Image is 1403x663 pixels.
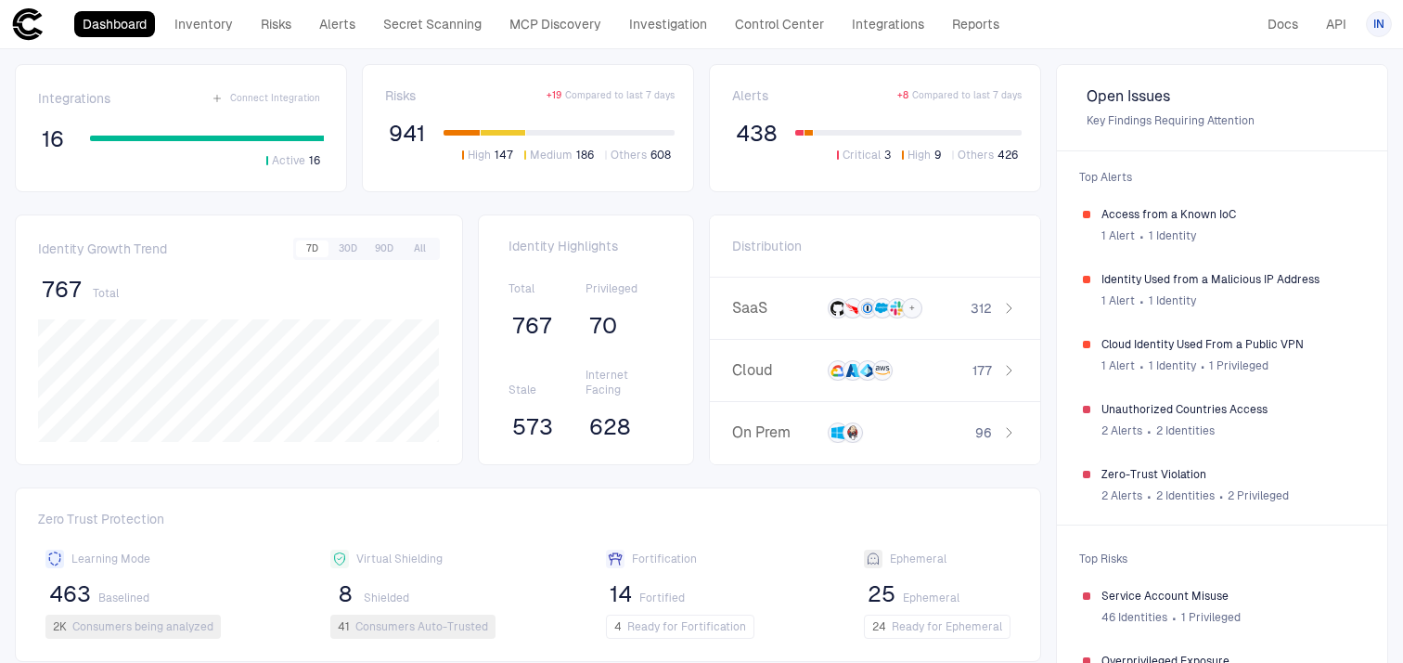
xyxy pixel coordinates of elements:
a: Control Center [727,11,832,37]
span: Virtual Shielding [356,552,443,566]
a: Alerts [311,11,364,37]
span: Internet Facing [586,368,663,397]
span: Compared to last 7 days [912,89,1022,102]
span: ∙ [1218,482,1225,510]
button: IN [1366,11,1392,37]
span: Identity Growth Trend [38,240,167,257]
span: Fortified [639,591,685,605]
button: 30D [331,240,365,257]
span: 628 [589,413,630,441]
span: Total [508,281,586,296]
button: Active16 [263,152,324,169]
a: Risks [252,11,300,37]
span: 463 [49,580,91,608]
span: 46 Identities [1101,610,1167,625]
button: Medium186 [521,147,598,163]
span: 1 Identity [1149,228,1196,243]
span: 2 Identities [1156,423,1215,438]
span: Stale [508,383,586,397]
button: 90D [367,240,401,257]
span: 941 [389,120,425,148]
span: 70 [589,312,617,340]
span: 4 [614,619,622,634]
span: Distribution [732,238,802,254]
button: 16 [38,124,68,154]
span: Cloud Identity Used From a Public VPN [1101,337,1361,352]
span: 147 [495,148,513,162]
span: Compared to last 7 days [565,89,675,102]
span: ∙ [1139,287,1145,315]
button: 14 [606,579,636,609]
span: ∙ [1139,352,1145,380]
span: IN [1373,17,1384,32]
span: Zero Trust Protection [38,511,1018,535]
span: Total [93,286,119,301]
span: 1 Identity [1149,358,1196,373]
span: Unauthorized Countries Access [1101,402,1361,417]
span: 2 Alerts [1101,423,1142,438]
span: 9 [934,148,941,162]
a: API [1318,11,1355,37]
span: Cloud [732,361,820,380]
span: ∙ [1200,352,1206,380]
span: Access from a Known IoC [1101,207,1361,222]
span: 16 [42,125,64,153]
span: Identity Used from a Malicious IP Address [1101,272,1361,287]
span: 96 [975,424,992,441]
span: Ready for Fortification [627,619,746,634]
span: ∙ [1146,482,1152,510]
button: 24Ready for Ephemeral [864,615,1010,639]
span: 3 [884,148,891,162]
span: SaaS [732,299,820,318]
button: High147 [458,147,517,163]
span: Ephemeral [890,552,946,566]
span: + 8 [897,89,908,102]
span: 312 [971,300,992,317]
span: 24 [872,619,886,634]
span: Learning Mode [71,552,150,566]
button: 438 [732,119,780,149]
a: Integrations [843,11,933,37]
button: Connect Integration [208,87,324,110]
span: Service Account Misuse [1101,589,1361,604]
span: Fortification [632,552,697,566]
span: 25 [868,580,895,608]
button: 573 [508,412,557,442]
span: 1 Alert [1101,228,1135,243]
span: 177 [972,362,992,379]
a: Secret Scanning [375,11,490,37]
button: 25 [864,579,899,609]
button: 767 [38,275,85,305]
span: + 19 [547,89,561,102]
span: Ready for Ephemeral [892,619,1002,634]
button: 941 [385,119,429,149]
span: 1 Privileged [1209,358,1268,373]
span: 2 Identities [1156,488,1215,503]
span: 2 Alerts [1101,488,1142,503]
span: Critical [843,148,881,162]
span: Shielded [364,591,409,605]
span: 16 [309,153,320,168]
span: 1 Alert [1101,358,1135,373]
span: 767 [512,312,552,340]
a: Dashboard [74,11,155,37]
span: Ephemeral [903,591,959,605]
span: ∙ [1171,604,1178,631]
a: Inventory [166,11,241,37]
span: Active [272,153,305,168]
span: On Prem [732,423,820,442]
span: 1 Identity [1149,293,1196,308]
span: 2 Privileged [1228,488,1289,503]
span: 438 [736,120,777,148]
span: 573 [512,413,553,441]
span: Identity Highlights [508,238,663,254]
span: Top Alerts [1068,159,1376,196]
span: Alerts [732,87,768,104]
span: 8 [339,580,352,608]
span: + [909,302,915,315]
span: Key Findings Requiring Attention [1087,113,1358,128]
span: 186 [576,148,594,162]
span: 1 Alert [1101,293,1135,308]
span: ∙ [1139,222,1145,250]
button: 8 [330,579,360,609]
